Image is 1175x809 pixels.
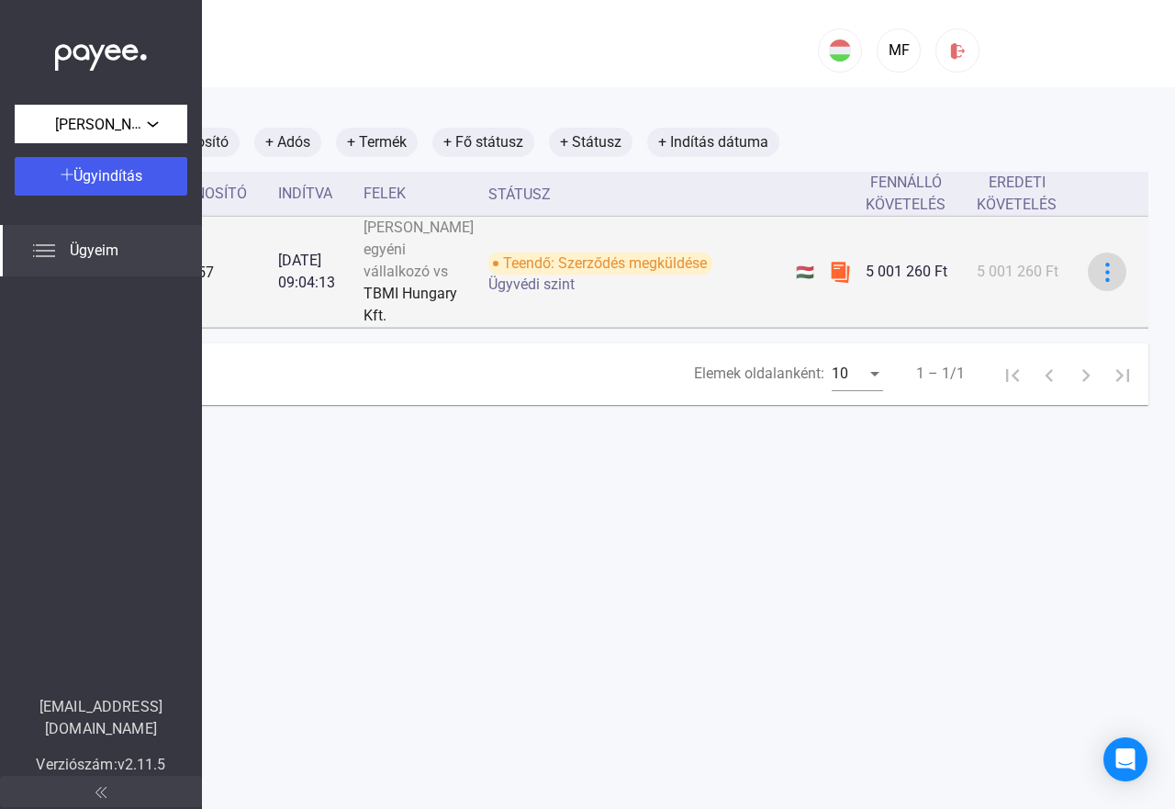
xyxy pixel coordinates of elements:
[1031,355,1068,392] button: Előző oldal
[265,133,310,151] font: + Adós
[1098,263,1117,282] img: kékebb
[866,172,962,216] div: Fennálló követelés
[832,363,883,385] mat-select: Elemek oldalanként:
[977,263,1058,280] font: 5 001 260 Ft
[39,698,162,737] font: [EMAIL_ADDRESS][DOMAIN_NAME]
[503,254,707,272] font: Teendő: Szerződés megküldése
[278,185,332,202] font: Indítva
[560,133,621,151] font: + Státusz
[36,756,117,773] font: Verziószám:
[877,28,921,73] button: MF
[1103,737,1147,781] div: Intercom Messenger megnyitása
[278,252,335,291] font: [DATE] 09:04:13
[829,261,851,283] img: szamlazzhu-mini
[488,275,575,293] font: Ügyvédi szint
[70,242,118,259] font: Ügyeim
[658,133,768,151] font: + Indítás dátuma
[15,105,187,143] button: [PERSON_NAME] egyéni vállalkozó
[443,133,523,151] font: + Fő státusz
[55,115,281,133] font: [PERSON_NAME] egyéni vállalkozó
[889,41,910,59] font: MF
[15,157,187,196] button: Ügyindítás
[832,365,848,382] font: 10
[866,174,946,213] font: Fennálló követelés
[1088,253,1126,291] button: kékebb
[95,787,106,798] img: arrow-double-left-grey.svg
[694,365,824,382] font: Elemek oldalanként:
[55,34,147,72] img: white-payee-white-dot.svg
[818,28,862,73] button: HU
[364,185,406,202] font: Felek
[796,264,814,281] font: 🇭🇺
[1068,355,1104,392] button: Következő oldal
[1104,355,1141,392] button: Utolsó oldal
[488,185,551,203] font: Státusz
[916,365,965,382] font: 1 – 1/1
[33,240,55,262] img: list.svg
[117,756,166,773] font: v2.11.5
[364,219,474,280] font: [PERSON_NAME] egyéni vállalkozó vs
[364,285,457,324] font: TBMI Hungary Kft.
[364,183,474,205] div: Felek
[61,168,73,181] img: plus-white.svg
[347,133,407,151] font: + Termék
[994,355,1031,392] button: Első oldal
[829,39,851,62] img: HU
[278,183,349,205] div: Indítva
[866,263,947,280] font: 5 001 260 Ft
[977,174,1057,213] font: Eredeti követelés
[935,28,979,73] button: kijelentkezés-piros
[948,41,968,61] img: kijelentkezés-piros
[73,167,142,185] font: Ügyindítás
[977,172,1073,216] div: Eredeti követelés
